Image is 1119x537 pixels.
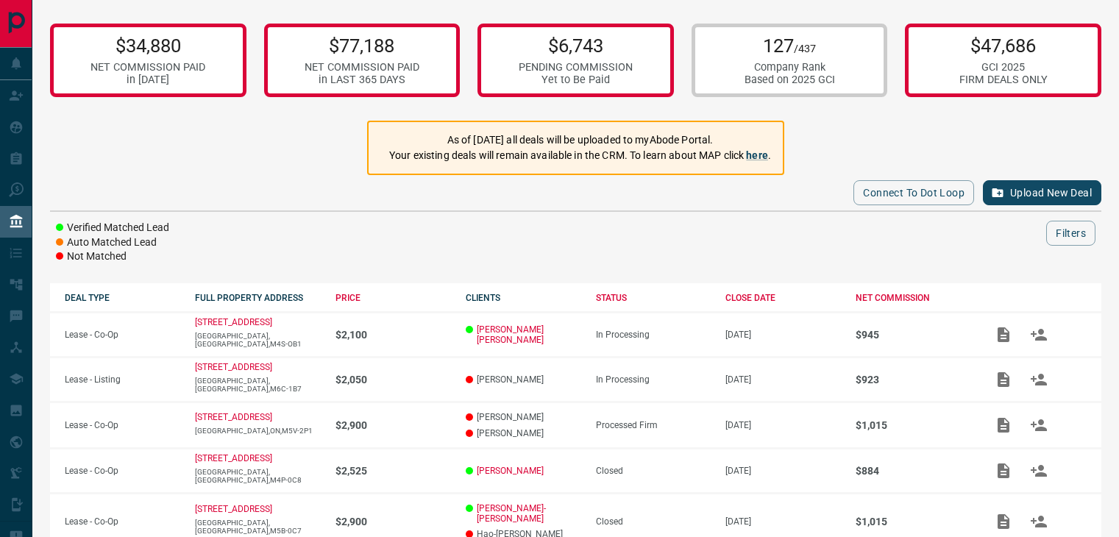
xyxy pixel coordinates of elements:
div: STATUS [596,293,711,303]
p: $34,880 [90,35,205,57]
div: In Processing [596,374,711,385]
div: FULL PROPERTY ADDRESS [195,293,321,303]
button: Connect to Dot Loop [853,180,974,205]
p: $2,900 [335,419,451,431]
p: Lease - Listing [65,374,180,385]
p: [PERSON_NAME] [466,412,581,422]
p: $884 [856,465,971,477]
li: Auto Matched Lead [56,235,169,250]
p: [GEOGRAPHIC_DATA],[GEOGRAPHIC_DATA],M6C-1B7 [195,377,321,393]
span: Add / View Documents [986,374,1021,384]
div: NET COMMISSION [856,293,971,303]
div: GCI 2025 [959,61,1048,74]
div: NET COMMISSION PAID [90,61,205,74]
p: $1,015 [856,419,971,431]
p: Lease - Co-Op [65,466,180,476]
button: Upload New Deal [983,180,1101,205]
div: in [DATE] [90,74,205,86]
p: 127 [745,35,835,57]
a: [PERSON_NAME] [477,466,544,476]
p: $1,015 [856,516,971,527]
p: [GEOGRAPHIC_DATA],ON,M5V-2P1 [195,427,321,435]
div: Processed Firm [596,420,711,430]
p: [DATE] [725,374,841,385]
p: Lease - Co-Op [65,516,180,527]
button: Filters [1046,221,1095,246]
a: [PERSON_NAME] [PERSON_NAME] [477,324,581,345]
a: [PERSON_NAME]-[PERSON_NAME] [477,503,581,524]
p: $2,900 [335,516,451,527]
p: $77,188 [305,35,419,57]
div: DEAL TYPE [65,293,180,303]
p: [GEOGRAPHIC_DATA],[GEOGRAPHIC_DATA],M5B-0C7 [195,519,321,535]
p: $2,050 [335,374,451,385]
span: Add / View Documents [986,329,1021,339]
p: $6,743 [519,35,633,57]
div: Closed [596,466,711,476]
div: Yet to Be Paid [519,74,633,86]
span: Add / View Documents [986,516,1021,526]
p: $47,686 [959,35,1048,57]
div: Based on 2025 GCI [745,74,835,86]
span: Match Clients [1021,465,1056,475]
div: PENDING COMMISSION [519,61,633,74]
p: Your existing deals will remain available in the CRM. To learn about MAP click . [389,148,771,163]
a: [STREET_ADDRESS] [195,412,272,422]
div: Company Rank [745,61,835,74]
p: [DATE] [725,330,841,340]
div: FIRM DEALS ONLY [959,74,1048,86]
p: $2,525 [335,465,451,477]
p: [DATE] [725,466,841,476]
p: $2,100 [335,329,451,341]
a: [STREET_ADDRESS] [195,504,272,514]
div: CLIENTS [466,293,581,303]
p: [DATE] [725,420,841,430]
span: Add / View Documents [986,419,1021,430]
div: NET COMMISSION PAID [305,61,419,74]
div: PRICE [335,293,451,303]
div: in LAST 365 DAYS [305,74,419,86]
li: Not Matched [56,249,169,264]
span: Add / View Documents [986,465,1021,475]
a: here [746,149,768,161]
span: /437 [794,43,816,55]
p: $945 [856,329,971,341]
p: $923 [856,374,971,385]
a: [STREET_ADDRESS] [195,362,272,372]
li: Verified Matched Lead [56,221,169,235]
span: Match Clients [1021,374,1056,384]
div: Closed [596,516,711,527]
span: Match Clients [1021,516,1056,526]
p: [GEOGRAPHIC_DATA],[GEOGRAPHIC_DATA],M4P-0C8 [195,468,321,484]
p: As of [DATE] all deals will be uploaded to myAbode Portal. [389,132,771,148]
div: In Processing [596,330,711,340]
p: [DATE] [725,516,841,527]
p: [PERSON_NAME] [466,428,581,438]
a: [STREET_ADDRESS] [195,317,272,327]
p: Lease - Co-Op [65,330,180,340]
p: [GEOGRAPHIC_DATA],[GEOGRAPHIC_DATA],M4S-OB1 [195,332,321,348]
p: [PERSON_NAME] [466,374,581,385]
p: Lease - Co-Op [65,420,180,430]
span: Match Clients [1021,419,1056,430]
a: [STREET_ADDRESS] [195,453,272,463]
span: Match Clients [1021,329,1056,339]
div: CLOSE DATE [725,293,841,303]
